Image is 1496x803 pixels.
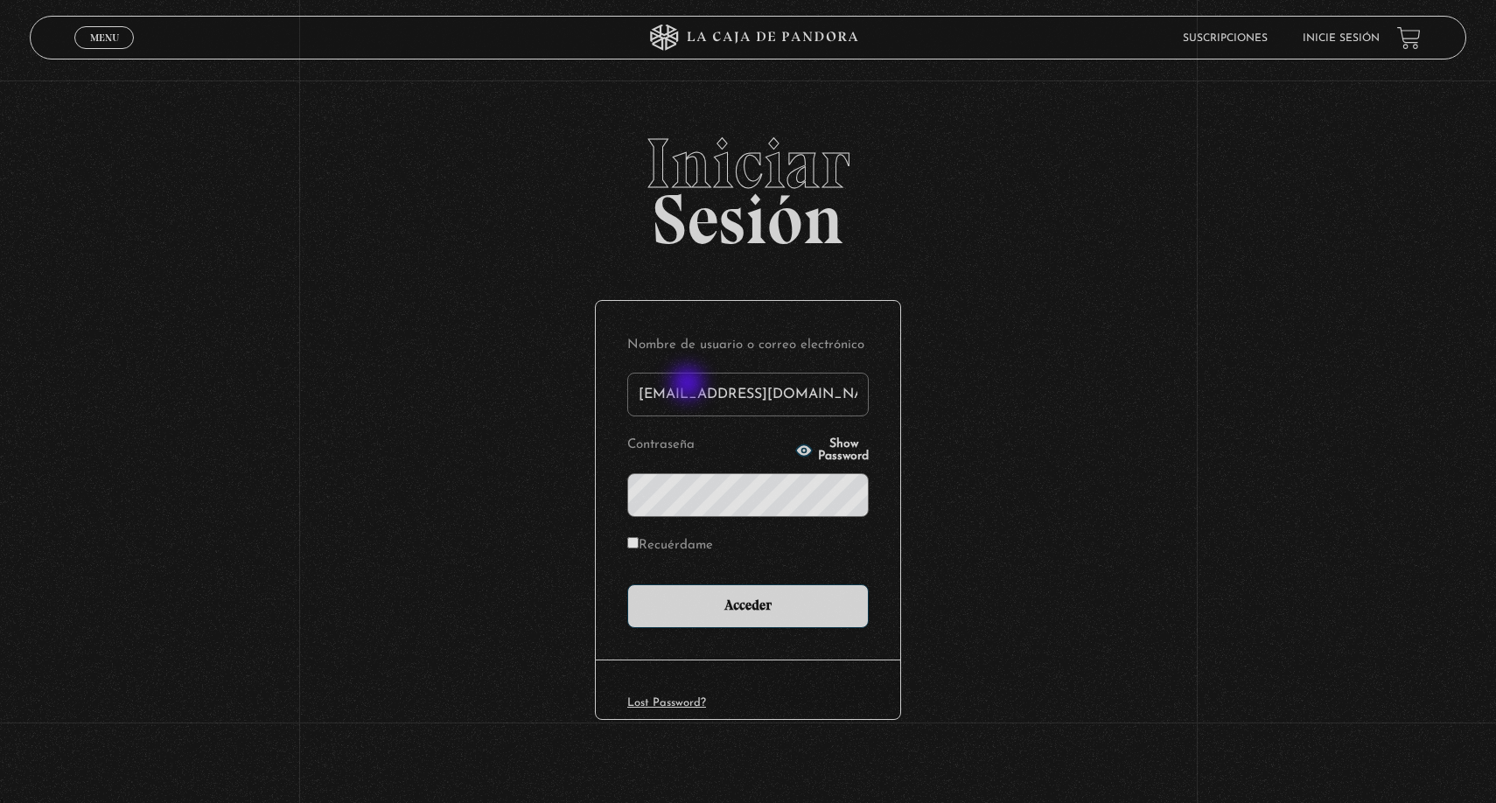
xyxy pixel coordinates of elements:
[627,533,713,560] label: Recuérdame
[30,129,1466,199] span: Iniciar
[627,537,639,548] input: Recuérdame
[818,438,869,463] span: Show Password
[1397,26,1421,50] a: View your shopping cart
[795,438,869,463] button: Show Password
[627,332,869,360] label: Nombre de usuario o correo electrónico
[627,697,706,709] a: Lost Password?
[1303,33,1380,44] a: Inicie sesión
[627,432,790,459] label: Contraseña
[1183,33,1268,44] a: Suscripciones
[30,129,1466,241] h2: Sesión
[90,32,119,43] span: Menu
[84,47,125,59] span: Cerrar
[627,584,869,628] input: Acceder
